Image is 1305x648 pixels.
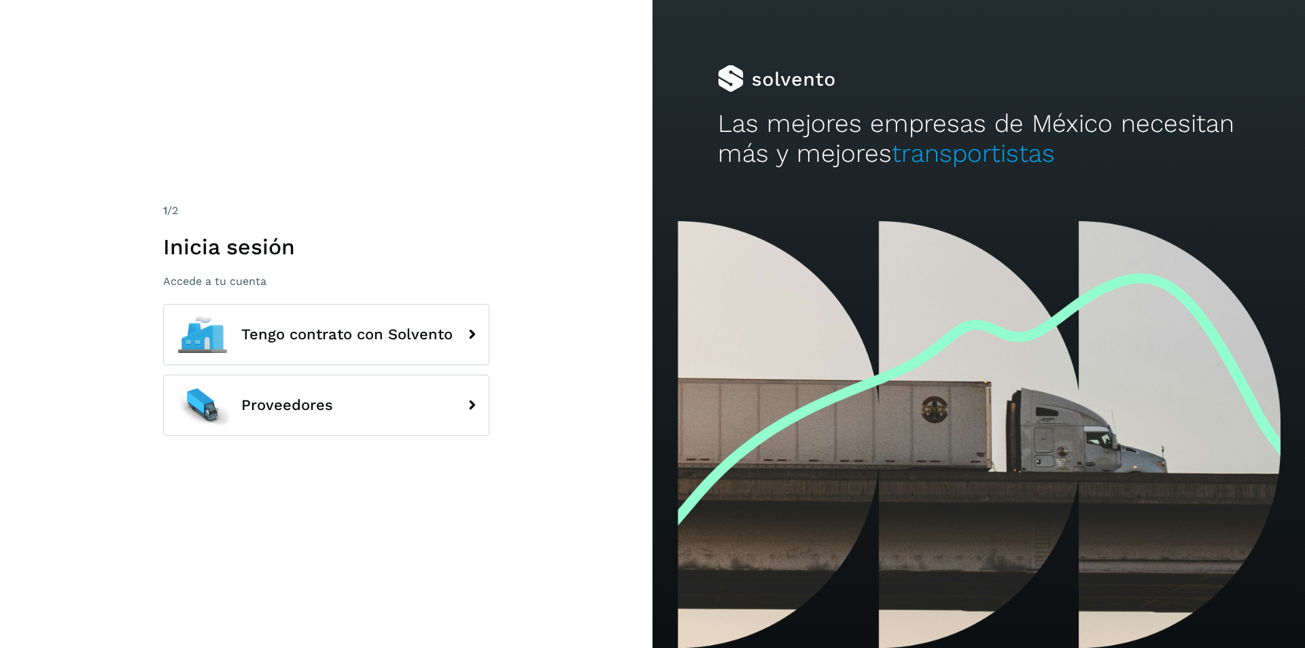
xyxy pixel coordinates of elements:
span: 1 [163,204,167,217]
h1: Inicia sesión [163,234,489,260]
span: Proveedores [241,397,333,413]
div: /2 [163,203,489,219]
h2: Las mejores empresas de México necesitan más y mejores [718,109,1240,169]
span: transportistas [892,139,1055,168]
p: Accede a tu cuenta [163,275,489,288]
button: Proveedores [163,375,489,436]
button: Tengo contrato con Solvento [163,304,489,365]
span: Tengo contrato con Solvento [241,326,453,343]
